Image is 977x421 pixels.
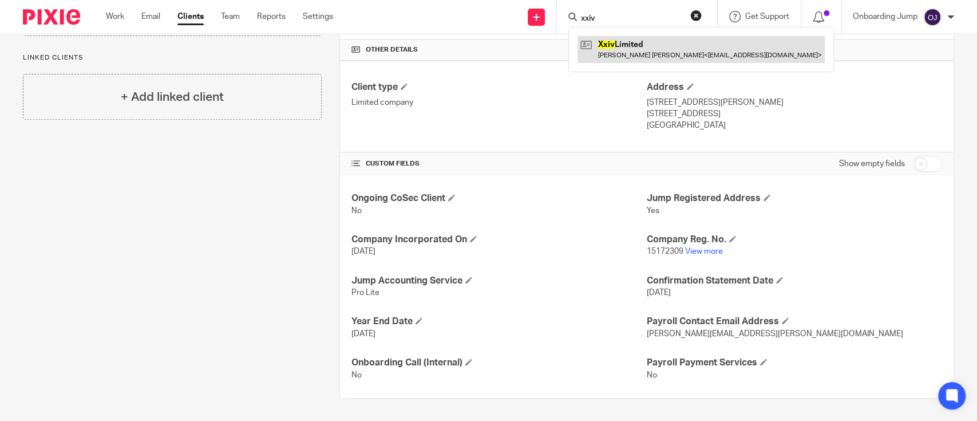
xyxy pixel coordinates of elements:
[351,357,647,369] h4: Onboarding Call (Internal)
[647,357,942,369] h4: Payroll Payment Services
[351,159,647,168] h4: CUSTOM FIELDS
[23,53,322,62] p: Linked clients
[647,97,942,108] p: [STREET_ADDRESS][PERSON_NAME]
[923,8,942,26] img: svg%3E
[351,234,647,246] h4: Company Incorporated On
[647,330,903,338] span: [PERSON_NAME][EMAIL_ADDRESS][PERSON_NAME][DOMAIN_NAME]
[351,275,647,287] h4: Jump Accounting Service
[647,289,671,297] span: [DATE]
[351,316,647,328] h4: Year End Date
[303,11,333,22] a: Settings
[366,45,418,54] span: Other details
[647,371,657,379] span: No
[221,11,240,22] a: Team
[745,13,789,21] span: Get Support
[839,158,905,170] label: Show empty fields
[647,234,942,246] h4: Company Reg. No.
[177,11,204,22] a: Clients
[647,316,942,328] h4: Payroll Contact Email Address
[647,247,683,255] span: 15172309
[351,97,647,108] p: Limited company
[351,330,375,338] span: [DATE]
[351,192,647,204] h4: Ongoing CoSec Client
[23,9,80,25] img: Pixie
[647,275,942,287] h4: Confirmation Statement Date
[121,88,224,106] h4: + Add linked client
[257,11,286,22] a: Reports
[141,11,160,22] a: Email
[647,192,942,204] h4: Jump Registered Address
[351,81,647,93] h4: Client type
[351,289,379,297] span: Pro Lite
[351,247,375,255] span: [DATE]
[647,81,942,93] h4: Address
[106,11,124,22] a: Work
[647,207,659,215] span: Yes
[580,14,683,24] input: Search
[685,247,723,255] a: View more
[690,10,702,21] button: Clear
[647,108,942,120] p: [STREET_ADDRESS]
[853,11,917,22] p: Onboarding Jump
[647,120,942,131] p: [GEOGRAPHIC_DATA]
[351,207,362,215] span: No
[351,371,362,379] span: No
